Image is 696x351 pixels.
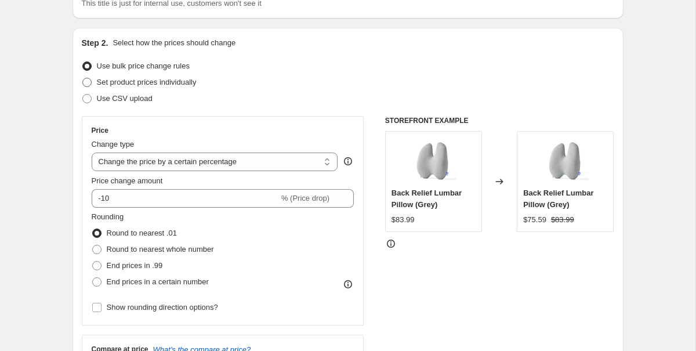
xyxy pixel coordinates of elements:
span: Round to nearest .01 [107,229,177,237]
span: Set product prices individually [97,78,197,86]
h2: Step 2. [82,37,108,49]
span: Back Relief Lumbar Pillow (Grey) [391,189,462,209]
span: Round to nearest whole number [107,245,214,254]
span: % (Price drop) [281,194,329,202]
h6: STOREFRONT EXAMPLE [385,116,614,125]
input: -15 [92,189,279,208]
div: $83.99 [391,214,415,226]
span: Rounding [92,212,124,221]
span: End prices in .99 [107,261,163,270]
span: Price change amount [92,176,163,185]
div: help [342,155,354,167]
h3: Price [92,126,108,135]
p: Select how the prices should change [113,37,235,49]
span: Back Relief Lumbar Pillow (Grey) [523,189,593,209]
span: End prices in a certain number [107,277,209,286]
span: Use CSV upload [97,94,153,103]
img: back-relief-lumbar-pillow-489364_80x.jpg [410,137,456,184]
span: Show rounding direction options? [107,303,218,312]
strike: $83.99 [551,214,574,226]
span: Change type [92,140,135,149]
span: Use bulk price change rules [97,61,190,70]
img: back-relief-lumbar-pillow-489364_80x.jpg [542,137,589,184]
div: $75.59 [523,214,546,226]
